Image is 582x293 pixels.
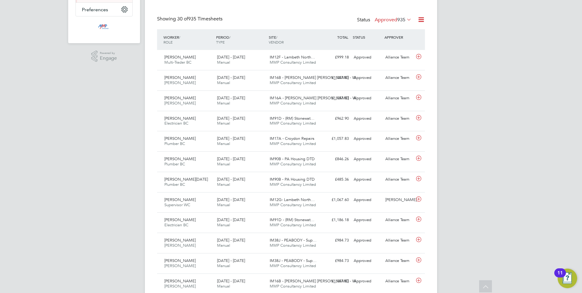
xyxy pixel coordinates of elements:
[217,217,245,222] span: [DATE] - [DATE]
[164,60,191,65] span: Multi-Trader BC
[383,195,415,205] div: [PERSON_NAME]
[217,197,245,202] span: [DATE] - [DATE]
[164,80,196,85] span: [PERSON_NAME]
[270,136,314,141] span: IM17A - Croydon Repairs
[177,16,223,22] span: 935 Timesheets
[164,217,196,222] span: [PERSON_NAME]
[320,256,351,266] div: £984.73
[162,32,215,48] div: WORKER
[267,32,320,48] div: SITE
[558,269,577,288] button: Open Resource Center, 11 new notifications
[351,32,383,43] div: STATUS
[397,17,405,23] span: 935
[270,284,316,289] span: MMP Consultancy Limited
[164,197,196,202] span: [PERSON_NAME]
[164,177,208,182] span: [PERSON_NAME][DATE]
[337,35,348,40] span: TOTAL
[270,101,316,106] span: MMP Consultancy Limited
[351,114,383,124] div: Approved
[164,182,185,187] span: Plumber BC
[96,23,113,32] img: mmpconsultancy-logo-retina.png
[270,263,316,268] span: MMP Consultancy Limited
[76,3,132,16] button: Preferences
[177,16,188,22] span: 30 of
[383,73,415,83] div: Alliance Team
[217,161,230,167] span: Manual
[217,258,245,263] span: [DATE] - [DATE]
[270,243,316,248] span: MMP Consultancy Limited
[320,215,351,225] div: £1,186.18
[351,52,383,62] div: Approved
[270,258,317,263] span: IM38J - PEABODY - Sup…
[217,75,245,80] span: [DATE] - [DATE]
[270,202,316,207] span: MMP Consultancy Limited
[270,217,314,222] span: IM91D - (RM) Stonewat…
[270,141,316,146] span: MMP Consultancy Limited
[351,175,383,185] div: Approved
[215,32,267,48] div: PERIOD
[217,243,230,248] span: Manual
[270,278,360,284] span: IM16B - [PERSON_NAME] [PERSON_NAME] - W…
[320,134,351,144] div: £1,057.83
[217,177,245,182] span: [DATE] - [DATE]
[320,52,351,62] div: £999.18
[351,215,383,225] div: Approved
[164,243,196,248] span: [PERSON_NAME]
[383,52,415,62] div: Alliance Team
[164,258,196,263] span: [PERSON_NAME]
[164,222,188,228] span: Electrician BC
[383,114,415,124] div: Alliance Team
[164,238,196,243] span: [PERSON_NAME]
[217,284,230,289] span: Manual
[217,116,245,121] span: [DATE] - [DATE]
[383,134,415,144] div: Alliance Team
[383,93,415,103] div: Alliance Team
[320,195,351,205] div: £1,067.60
[164,75,196,80] span: [PERSON_NAME]
[351,235,383,245] div: Approved
[100,56,117,61] span: Engage
[383,276,415,286] div: Alliance Team
[270,161,316,167] span: MMP Consultancy Limited
[320,73,351,83] div: £1,057.83
[270,80,316,85] span: MMP Consultancy Limited
[82,7,108,12] span: Preferences
[163,40,173,44] span: ROLE
[217,95,245,101] span: [DATE] - [DATE]
[383,215,415,225] div: Alliance Team
[276,35,277,40] span: /
[179,35,180,40] span: /
[216,40,225,44] span: TYPE
[270,95,360,101] span: IM16A - [PERSON_NAME] [PERSON_NAME] - W…
[320,235,351,245] div: £984.73
[351,195,383,205] div: Approved
[351,256,383,266] div: Approved
[383,235,415,245] div: Alliance Team
[320,93,351,103] div: £1,057.83
[217,222,230,228] span: Manual
[320,276,351,286] div: £1,057.83
[270,197,315,202] span: IM12G- Lambeth North…
[383,32,415,43] div: APPROVER
[164,161,185,167] span: Plumber BC
[270,182,316,187] span: MMP Consultancy Limited
[351,134,383,144] div: Approved
[217,278,245,284] span: [DATE] - [DATE]
[164,278,196,284] span: [PERSON_NAME]
[351,154,383,164] div: Approved
[320,175,351,185] div: £485.36
[351,93,383,103] div: Approved
[270,177,315,182] span: IM90B - PA Housing DTD
[270,156,315,161] span: IM90B - PA Housing DTD
[320,154,351,164] div: £846.26
[217,182,230,187] span: Manual
[270,222,316,228] span: MMP Consultancy Limited
[164,101,196,106] span: [PERSON_NAME]
[383,154,415,164] div: Alliance Team
[164,95,196,101] span: [PERSON_NAME]
[164,116,196,121] span: [PERSON_NAME]
[270,116,314,121] span: IM91D - (RM) Stonewat…
[91,51,117,62] a: Powered byEngage
[164,156,196,161] span: [PERSON_NAME]
[75,23,133,32] a: Go to home page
